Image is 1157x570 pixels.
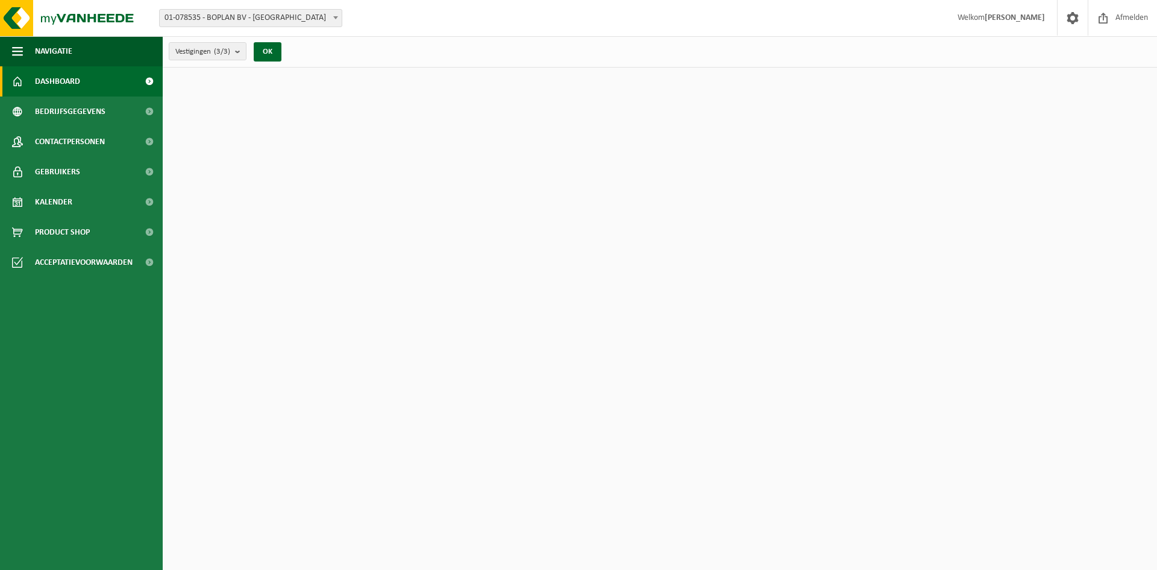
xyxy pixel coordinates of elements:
[35,217,90,247] span: Product Shop
[35,36,72,66] span: Navigatie
[159,9,342,27] span: 01-078535 - BOPLAN BV - MOORSELE
[35,187,72,217] span: Kalender
[175,43,230,61] span: Vestigingen
[169,42,246,60] button: Vestigingen(3/3)
[35,97,105,127] span: Bedrijfsgegevens
[35,247,133,277] span: Acceptatievoorwaarden
[35,66,80,97] span: Dashboard
[35,157,80,187] span: Gebruikers
[985,13,1045,22] strong: [PERSON_NAME]
[214,48,230,55] count: (3/3)
[254,42,281,62] button: OK
[35,127,105,157] span: Contactpersonen
[160,10,342,27] span: 01-078535 - BOPLAN BV - MOORSELE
